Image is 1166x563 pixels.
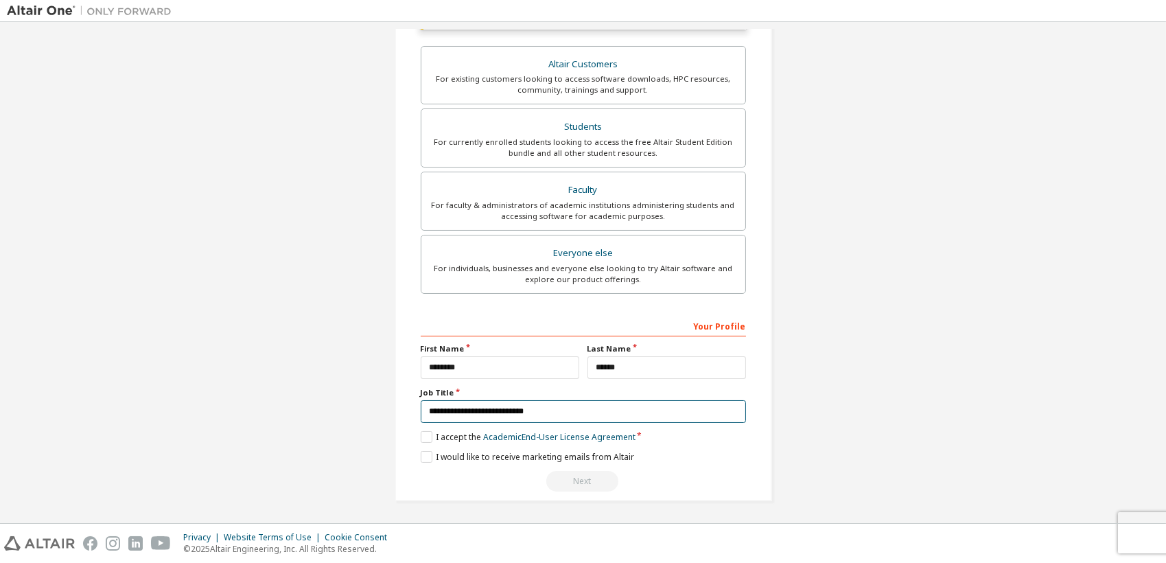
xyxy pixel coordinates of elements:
img: Altair One [7,4,178,18]
div: Your Profile [421,314,746,336]
label: Last Name [587,343,746,354]
div: Privacy [183,532,224,543]
div: Students [430,117,737,137]
img: facebook.svg [83,536,97,551]
img: youtube.svg [151,536,171,551]
div: Website Terms of Use [224,532,325,543]
label: I accept the [421,431,636,443]
img: linkedin.svg [128,536,143,551]
div: Everyone else [430,244,737,263]
a: Academic End-User License Agreement [483,431,636,443]
img: altair_logo.svg [4,536,75,551]
div: For individuals, businesses and everyone else looking to try Altair software and explore our prod... [430,263,737,285]
div: Faculty [430,181,737,200]
div: For faculty & administrators of academic institutions administering students and accessing softwa... [430,200,737,222]
div: Read and acccept EULA to continue [421,471,746,492]
label: Job Title [421,387,746,398]
div: For currently enrolled students looking to access the free Altair Student Edition bundle and all ... [430,137,737,159]
img: instagram.svg [106,536,120,551]
div: For existing customers looking to access software downloads, HPC resources, community, trainings ... [430,73,737,95]
div: Cookie Consent [325,532,395,543]
div: Altair Customers [430,55,737,74]
label: First Name [421,343,579,354]
p: © 2025 Altair Engineering, Inc. All Rights Reserved. [183,543,395,555]
label: I would like to receive marketing emails from Altair [421,451,634,463]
